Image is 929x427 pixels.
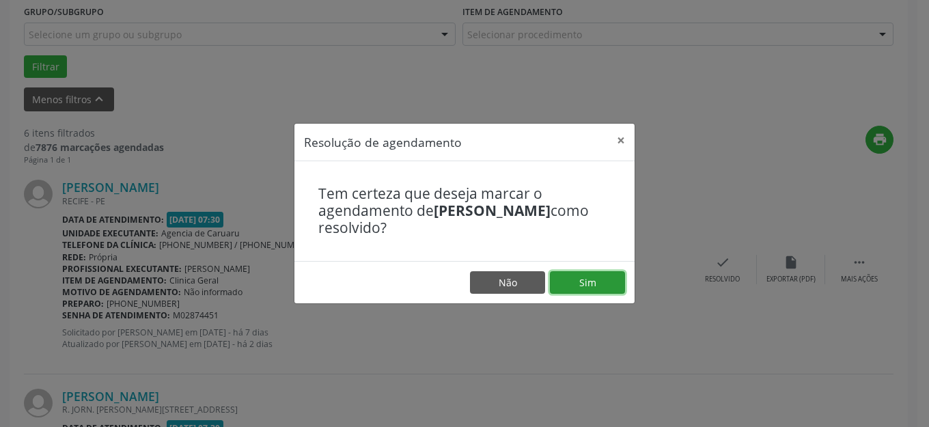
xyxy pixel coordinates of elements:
[434,201,551,220] b: [PERSON_NAME]
[304,133,462,151] h5: Resolução de agendamento
[607,124,635,157] button: Close
[318,185,611,237] h4: Tem certeza que deseja marcar o agendamento de como resolvido?
[550,271,625,294] button: Sim
[470,271,545,294] button: Não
